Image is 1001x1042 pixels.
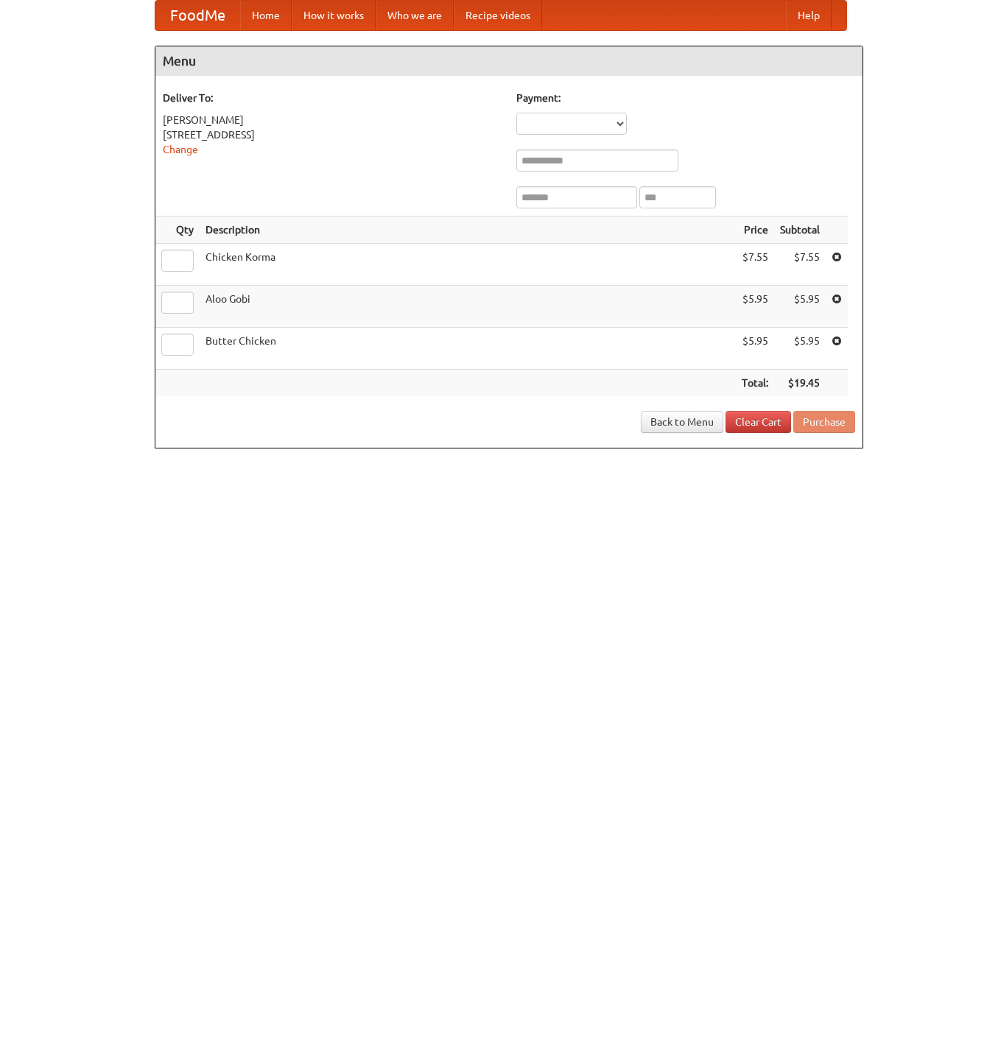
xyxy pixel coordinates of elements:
[774,286,826,328] td: $5.95
[163,113,502,127] div: [PERSON_NAME]
[736,217,774,244] th: Price
[240,1,292,30] a: Home
[454,1,542,30] a: Recipe videos
[774,217,826,244] th: Subtotal
[736,244,774,286] td: $7.55
[163,127,502,142] div: [STREET_ADDRESS]
[200,244,736,286] td: Chicken Korma
[726,411,791,433] a: Clear Cart
[200,286,736,328] td: Aloo Gobi
[793,411,855,433] button: Purchase
[155,1,240,30] a: FoodMe
[200,328,736,370] td: Butter Chicken
[155,46,863,76] h4: Menu
[641,411,723,433] a: Back to Menu
[163,91,502,105] h5: Deliver To:
[774,370,826,397] th: $19.45
[516,91,855,105] h5: Payment:
[292,1,376,30] a: How it works
[736,328,774,370] td: $5.95
[155,217,200,244] th: Qty
[163,144,198,155] a: Change
[736,370,774,397] th: Total:
[786,1,832,30] a: Help
[774,328,826,370] td: $5.95
[774,244,826,286] td: $7.55
[736,286,774,328] td: $5.95
[376,1,454,30] a: Who we are
[200,217,736,244] th: Description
